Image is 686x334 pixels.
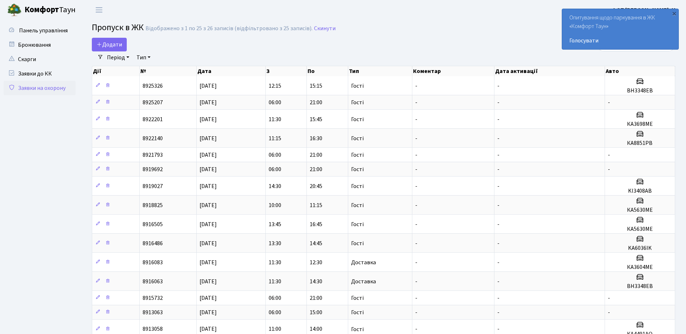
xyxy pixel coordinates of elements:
[310,134,322,142] span: 16:30
[269,99,281,106] span: 06:00
[269,82,281,90] span: 12:15
[92,38,127,51] a: Додати
[351,260,376,265] span: Доставка
[143,325,163,333] span: 8913058
[351,221,364,227] span: Гості
[608,140,672,147] h5: КА8851РВ
[143,258,163,266] span: 8916083
[199,239,217,247] span: [DATE]
[608,283,672,290] h5: ВН3348ЕВ
[145,25,313,32] div: Відображено з 1 по 25 з 26 записів (відфільтровано з 25 записів).
[608,165,610,173] span: -
[351,166,364,172] span: Гості
[415,278,417,285] span: -
[197,66,266,76] th: Дата
[497,151,499,159] span: -
[199,220,217,228] span: [DATE]
[415,294,417,302] span: -
[608,207,672,214] h5: КА5630МЕ
[104,51,132,64] a: Період
[269,134,281,142] span: 11:15
[90,4,108,16] button: Переключити навігацію
[143,115,163,123] span: 8922201
[269,325,281,333] span: 11:00
[24,4,76,16] span: Таун
[351,241,364,246] span: Гості
[351,136,364,141] span: Гості
[310,165,322,173] span: 21:00
[415,258,417,266] span: -
[351,183,364,189] span: Гості
[199,115,217,123] span: [DATE]
[415,99,417,106] span: -
[415,308,417,316] span: -
[351,202,364,208] span: Гості
[415,82,417,90] span: -
[199,151,217,159] span: [DATE]
[351,326,364,332] span: Гості
[310,99,322,106] span: 21:00
[143,82,163,90] span: 8925326
[415,134,417,142] span: -
[269,258,281,266] span: 11:30
[310,278,322,285] span: 14:30
[497,165,499,173] span: -
[7,3,22,17] img: logo.png
[199,278,217,285] span: [DATE]
[266,66,307,76] th: З
[497,278,499,285] span: -
[307,66,348,76] th: По
[562,9,678,49] div: Опитування щодо паркування в ЖК «Комфорт Таун»
[199,99,217,106] span: [DATE]
[351,310,364,315] span: Гості
[4,52,76,67] a: Скарги
[608,264,672,271] h5: КА3604МЕ
[199,82,217,90] span: [DATE]
[143,151,163,159] span: 8921793
[269,294,281,302] span: 06:00
[497,115,499,123] span: -
[497,201,499,209] span: -
[671,10,678,17] div: ×
[415,325,417,333] span: -
[199,294,217,302] span: [DATE]
[92,66,140,76] th: Дії
[608,226,672,233] h5: КА5630МЕ
[4,38,76,52] a: Бронювання
[143,201,163,209] span: 8918825
[199,134,217,142] span: [DATE]
[612,6,677,14] a: ФОП [PERSON_NAME]. Н.
[140,66,197,76] th: №
[415,201,417,209] span: -
[608,188,672,195] h5: KI3408AB
[608,151,610,159] span: -
[412,66,494,76] th: Коментар
[97,41,122,49] span: Додати
[143,134,163,142] span: 8922140
[310,182,322,190] span: 20:45
[497,325,499,333] span: -
[348,66,412,76] th: Тип
[310,294,322,302] span: 21:00
[415,239,417,247] span: -
[497,220,499,228] span: -
[143,239,163,247] span: 8916486
[608,245,672,252] h5: KA6036IK
[497,308,499,316] span: -
[608,99,610,106] span: -
[143,278,163,285] span: 8916063
[269,201,281,209] span: 10:00
[19,27,68,35] span: Панель управління
[199,258,217,266] span: [DATE]
[24,4,59,15] b: Комфорт
[143,294,163,302] span: 8915732
[608,294,610,302] span: -
[199,182,217,190] span: [DATE]
[314,25,336,32] a: Скинути
[310,220,322,228] span: 16:45
[608,87,672,94] h5: ВН3348ЕВ
[351,116,364,122] span: Гості
[608,308,610,316] span: -
[310,308,322,316] span: 15:00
